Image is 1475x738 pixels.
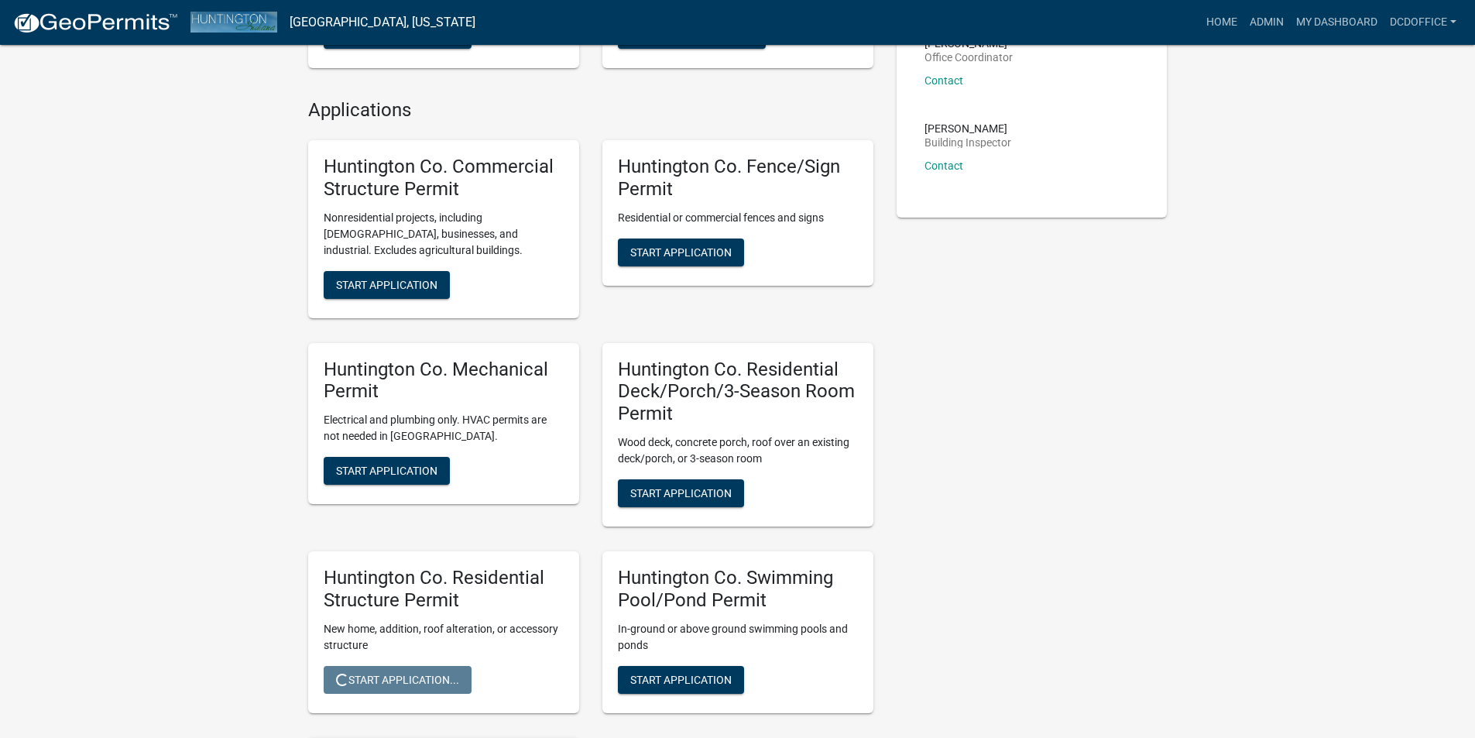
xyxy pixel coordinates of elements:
p: [PERSON_NAME] [924,38,1013,49]
h5: Huntington Co. Residential Structure Permit [324,567,564,612]
span: Start Application [630,487,732,499]
span: Start Application [336,465,437,477]
p: New home, addition, roof alteration, or accessory structure [324,621,564,654]
span: Start Application... [336,673,459,685]
a: Home [1200,8,1243,37]
h5: Huntington Co. Residential Deck/Porch/3-Season Room Permit [618,359,858,425]
h5: Huntington Co. Fence/Sign Permit [618,156,858,201]
h5: Huntington Co. Mechanical Permit [324,359,564,403]
h5: Huntington Co. Commercial Structure Permit [324,156,564,201]
button: Start Application... [324,666,472,694]
p: Building Inspector [924,137,1011,148]
p: Residential or commercial fences and signs [618,210,858,226]
span: Start Application [336,278,437,290]
button: Start Application [618,479,744,507]
a: Contact [924,160,963,172]
p: Nonresidential projects, including [DEMOGRAPHIC_DATA], businesses, and industrial. Excludes agric... [324,210,564,259]
p: Office Coordinator [924,52,1013,63]
a: Admin [1243,8,1290,37]
button: Start Application [618,239,744,266]
span: Start Application [630,245,732,258]
span: Start Application [630,673,732,685]
p: [PERSON_NAME] [924,123,1011,134]
p: Wood deck, concrete porch, roof over an existing deck/porch, or 3-season room [618,434,858,467]
a: [GEOGRAPHIC_DATA], [US_STATE] [290,9,475,36]
button: Start Application [618,666,744,694]
a: DCDOffice [1384,8,1463,37]
p: In-ground or above ground swimming pools and ponds [618,621,858,654]
h4: Applications [308,99,873,122]
p: Electrical and plumbing only. HVAC permits are not needed in [GEOGRAPHIC_DATA]. [324,412,564,445]
button: Start Application [324,457,450,485]
h5: Huntington Co. Swimming Pool/Pond Permit [618,567,858,612]
a: Contact [924,74,963,87]
a: My Dashboard [1290,8,1384,37]
button: Start Application [324,271,450,299]
img: Huntington County, Indiana [190,12,277,33]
